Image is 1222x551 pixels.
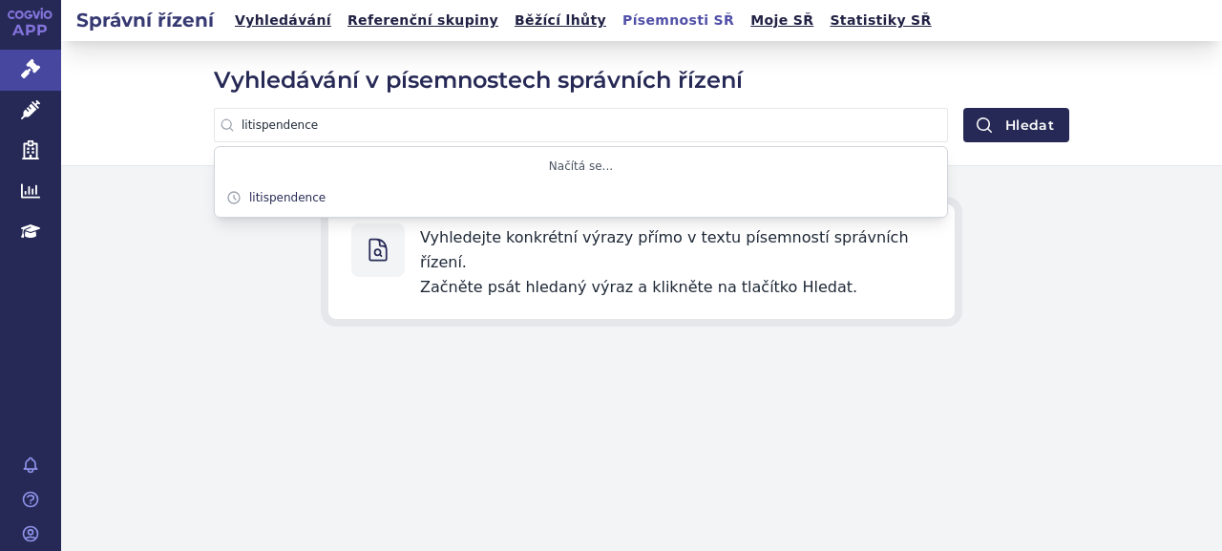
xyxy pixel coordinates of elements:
[617,8,740,33] a: Písemnosti SŘ
[215,151,947,182] li: Načítá se...
[214,64,1069,96] h2: Vyhledávání v písemnostech správních řízení
[214,108,948,142] input: např. §39b odst. 2 písm. b), rovnováhy mezi dvěma protipóly, nejbližší terapeuticky porovnatelný,...
[342,8,504,33] a: Referenční skupiny
[229,8,337,33] a: Vyhledávání
[745,8,819,33] a: Moje SŘ
[215,182,947,214] li: litispendence
[420,223,932,300] p: Vyhledejte konkrétní výrazy přímo v textu písemností správních řízení. Začněte psát hledaný výraz...
[963,108,1069,142] button: Hledat
[509,8,612,33] a: Běžící lhůty
[61,7,229,33] h2: Správní řízení
[824,8,937,33] a: Statistiky SŘ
